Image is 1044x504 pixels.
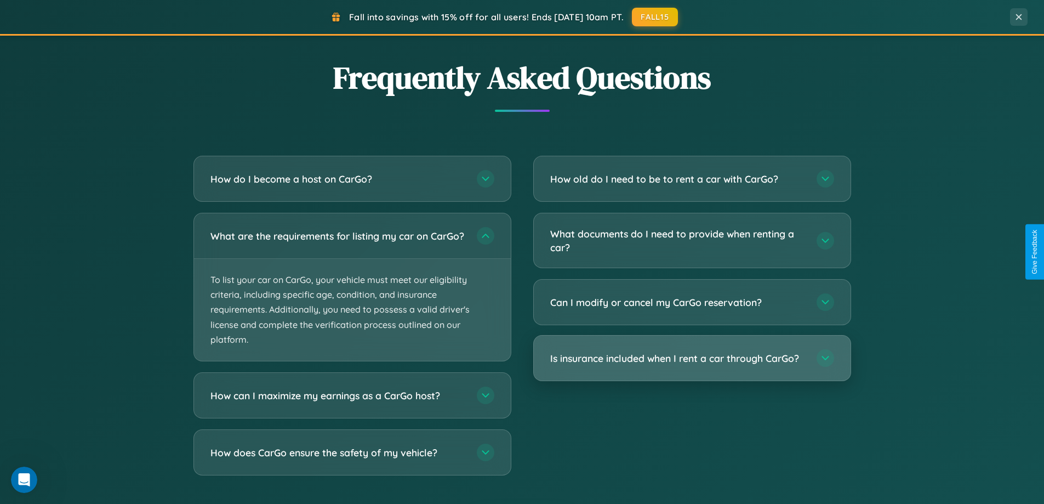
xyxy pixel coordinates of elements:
h3: Can I modify or cancel my CarGo reservation? [550,296,806,309]
h3: How old do I need to be to rent a car with CarGo? [550,172,806,186]
div: Give Feedback [1031,230,1039,274]
h3: What documents do I need to provide when renting a car? [550,227,806,254]
h3: How does CarGo ensure the safety of my vehicle? [210,446,466,460]
iframe: Intercom live chat [11,467,37,493]
h3: Is insurance included when I rent a car through CarGo? [550,352,806,365]
p: To list your car on CarGo, your vehicle must meet our eligibility criteria, including specific ag... [194,259,511,361]
h3: What are the requirements for listing my car on CarGo? [210,229,466,243]
button: FALL15 [632,8,678,26]
h3: How do I become a host on CarGo? [210,172,466,186]
span: Fall into savings with 15% off for all users! Ends [DATE] 10am PT. [349,12,624,22]
h2: Frequently Asked Questions [193,56,851,99]
h3: How can I maximize my earnings as a CarGo host? [210,389,466,403]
